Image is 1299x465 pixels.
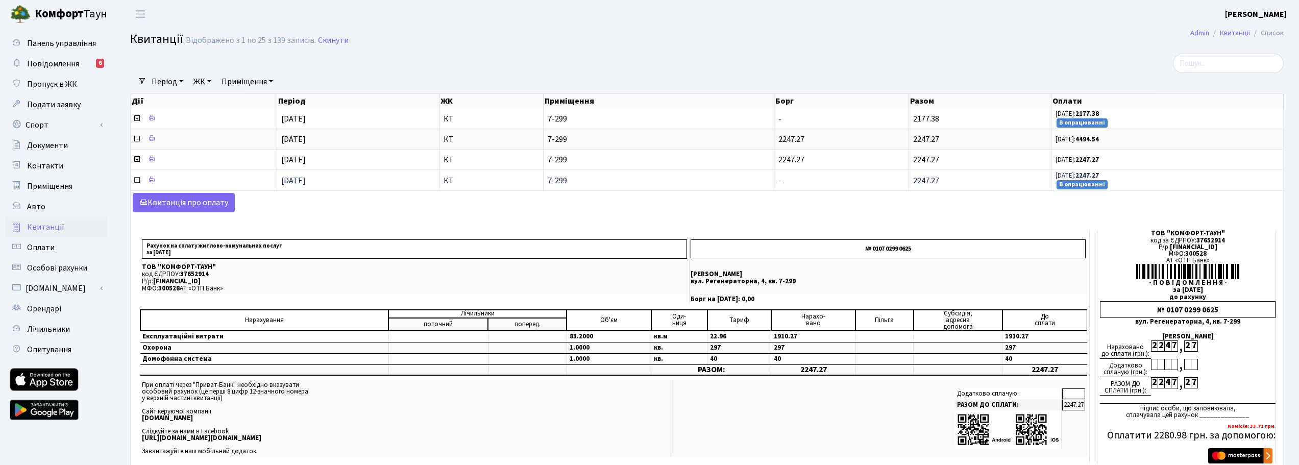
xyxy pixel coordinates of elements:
[142,285,687,292] p: МФО: АТ «ОТП Банк»
[5,339,107,360] a: Опитування
[1178,377,1184,389] div: ,
[567,342,651,353] td: 1.0000
[27,201,45,212] span: Авто
[1184,340,1191,352] div: 2
[439,94,544,108] th: ЖК
[488,318,567,331] td: поперед.
[27,344,71,355] span: Опитування
[548,135,770,143] span: 7-299
[1100,244,1276,251] div: Р/р:
[27,181,72,192] span: Приміщення
[318,36,349,45] a: Скинути
[1250,28,1284,39] li: Список
[1178,340,1184,352] div: ,
[771,364,856,375] td: 2247.27
[691,278,1086,285] p: вул. Регенераторна, 4, кв. 7-299
[651,310,707,331] td: Оди- ниця
[1220,28,1250,38] a: Квитанції
[567,353,651,364] td: 1.0000
[1191,377,1197,388] div: 7
[277,94,439,108] th: Період
[5,135,107,156] a: Документи
[707,331,771,342] td: 22.96
[1100,251,1276,257] div: МФО:
[778,154,804,165] span: 2247.27
[909,94,1051,108] th: Разом
[1075,155,1099,164] b: 2247.27
[1178,359,1184,371] div: ,
[281,113,306,125] span: [DATE]
[153,277,201,286] span: [FINANCIAL_ID]
[1100,340,1151,359] div: Нараховано до сплати (грн.):
[567,331,651,342] td: 83.2000
[27,38,96,49] span: Панель управління
[1100,403,1276,419] div: підпис особи, що заповнювала, сплачувала цей рахунок ______________
[913,134,939,145] span: 2247.27
[1100,333,1276,340] div: [PERSON_NAME]
[1056,171,1099,180] small: [DATE]:
[140,331,388,342] td: Експлуатаційні витрати
[691,239,1086,258] p: № 0107 0299 0625
[771,342,856,353] td: 297
[651,353,707,364] td: кв.
[180,270,209,279] span: 37652914
[1171,340,1178,352] div: 7
[1208,448,1272,463] img: Masterpass
[1170,242,1217,252] span: [FINANCIAL_ID]
[1151,340,1158,352] div: 2
[27,140,68,151] span: Документи
[1100,280,1276,286] div: - П О В І Д О М Л Е Н Н Я -
[5,278,107,299] a: [DOMAIN_NAME]
[548,177,770,185] span: 7-299
[148,73,187,90] a: Період
[158,284,180,293] span: 300528
[1151,377,1158,388] div: 2
[914,310,1002,331] td: Субсидія, адресна допомога
[1100,301,1276,318] div: № 0107 0299 0625
[35,6,107,23] span: Таун
[1057,180,1108,189] small: В опрацюванні
[1002,331,1087,342] td: 1910.27
[548,156,770,164] span: 7-299
[5,94,107,115] a: Подати заявку
[913,154,939,165] span: 2247.27
[771,310,856,331] td: Нарахо- вано
[140,380,671,457] td: При оплаті через "Приват-Банк" необхідно вказувати особовий рахунок (це перші 8 цифр 12-значного ...
[444,156,539,164] span: КТ
[5,258,107,278] a: Особові рахунки
[142,413,193,423] b: [DOMAIN_NAME]
[1225,8,1287,20] a: [PERSON_NAME]
[691,296,1086,303] p: Борг на [DATE]: 0,00
[957,413,1059,446] img: apps-qrcodes.png
[1062,400,1085,410] td: 2247.27
[778,134,804,145] span: 2247.27
[131,94,277,108] th: Дії
[1002,310,1087,331] td: До cплати
[5,115,107,135] a: Спорт
[1075,109,1099,118] b: 2177.38
[27,242,55,253] span: Оплати
[140,342,388,353] td: Охорона
[281,175,306,186] span: [DATE]
[771,331,856,342] td: 1910.27
[189,73,215,90] a: ЖК
[5,299,107,319] a: Орендарі
[1173,54,1284,73] input: Пошук...
[707,310,771,331] td: Тариф
[10,4,31,25] img: logo.png
[1056,109,1099,118] small: [DATE]:
[96,59,104,68] div: 6
[1100,257,1276,264] div: АТ «ОТП Банк»
[281,134,306,145] span: [DATE]
[1184,377,1191,388] div: 2
[444,115,539,123] span: КТ
[1075,171,1099,180] b: 2247.27
[1164,377,1171,388] div: 4
[142,271,687,278] p: код ЄДРПОУ:
[778,113,781,125] span: -
[27,99,81,110] span: Подати заявку
[1175,22,1299,44] nav: breadcrumb
[27,262,87,274] span: Особові рахунки
[1164,340,1171,352] div: 4
[567,310,651,331] td: Об'єм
